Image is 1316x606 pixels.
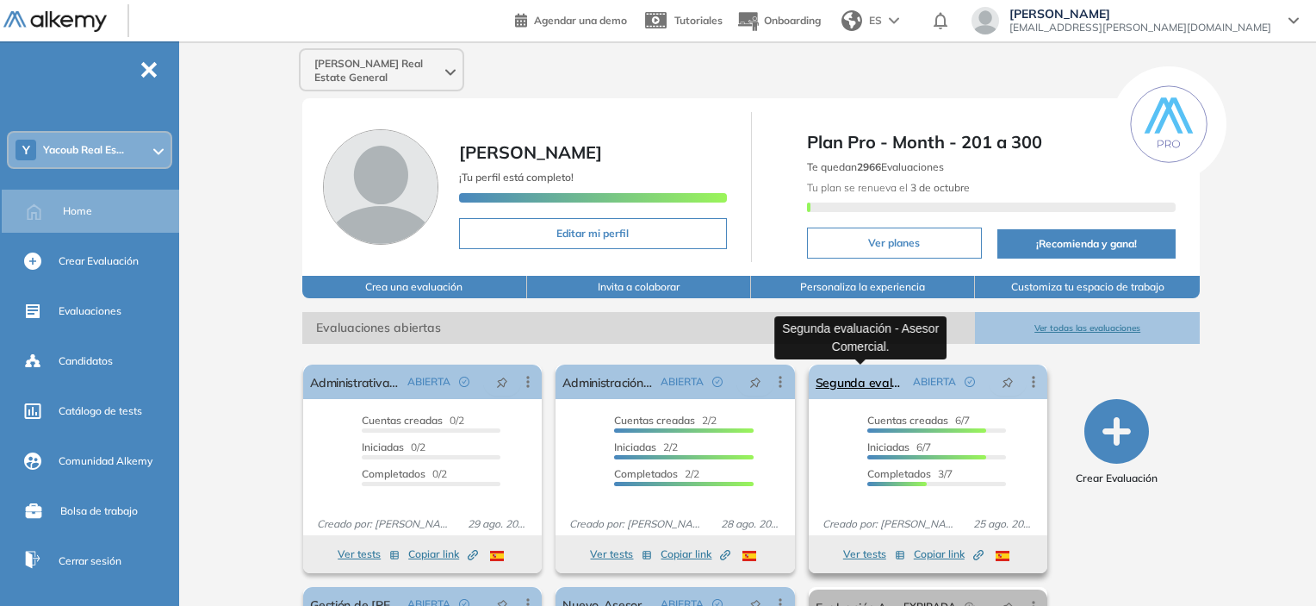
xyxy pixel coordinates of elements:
[674,14,723,27] span: Tutoriales
[614,414,717,427] span: 2/2
[562,516,713,532] span: Creado por: [PERSON_NAME]
[534,14,627,27] span: Agendar una demo
[459,171,574,184] span: ¡Tu perfil está completo!
[1230,523,1316,606] iframe: Chat Widget
[661,374,704,390] span: ABIERTA
[408,544,478,565] button: Copiar link
[742,551,756,561] img: ESP
[816,365,906,399] a: Segunda evaluación - Asesor Comercial.
[302,312,975,344] span: Evaluaciones abiertas
[712,377,723,387] span: check-circle
[483,368,521,396] button: pushpin
[774,316,947,359] div: Segunda evaluación - Asesor Comercial.
[614,467,678,480] span: Completados
[22,143,30,157] span: Y
[59,303,121,319] span: Evaluaciones
[590,544,652,565] button: Ver tests
[841,10,862,31] img: world
[908,181,970,194] b: 3 de octubre
[490,551,504,561] img: ESP
[997,229,1176,259] button: ¡Recomienda y gana!
[461,516,535,532] span: 29 ago. 2025
[807,129,1176,155] span: Plan Pro - Month - 201 a 300
[3,11,107,33] img: Logo
[459,218,726,249] button: Editar mi perfil
[867,440,909,453] span: Iniciadas
[407,374,450,390] span: ABIERTA
[59,453,152,469] span: Comunidad Alkemy
[843,544,905,565] button: Ver tests
[614,414,695,427] span: Cuentas creadas
[310,516,461,532] span: Creado por: [PERSON_NAME]
[1076,399,1158,486] button: Crear Evaluación
[914,547,984,562] span: Copiar link
[857,160,881,173] b: 2966
[362,440,425,453] span: 0/2
[59,553,121,569] span: Cerrar sesión
[889,17,899,24] img: arrow
[661,544,730,565] button: Copiar link
[63,203,92,219] span: Home
[914,544,984,565] button: Copiar link
[996,551,1009,561] img: ESP
[614,440,678,453] span: 2/2
[975,312,1199,344] button: Ver todas las evaluaciones
[869,13,882,28] span: ES
[764,14,821,27] span: Onboarding
[60,503,138,519] span: Bolsa de trabajo
[867,414,970,427] span: 6/7
[751,276,975,298] button: Personaliza la experiencia
[913,374,956,390] span: ABIERTA
[323,129,438,245] img: Foto de perfil
[714,516,788,532] span: 28 ago. 2025
[496,375,508,389] span: pushpin
[807,228,983,259] button: Ver planes
[867,414,948,427] span: Cuentas creadas
[966,516,1040,532] span: 25 ago. 2025
[867,440,931,453] span: 6/7
[459,141,602,163] span: [PERSON_NAME]
[749,375,761,389] span: pushpin
[515,9,627,29] a: Agendar una demo
[736,3,821,40] button: Onboarding
[362,440,404,453] span: Iniciadas
[867,467,953,480] span: 3/7
[59,403,142,419] span: Catálogo de tests
[807,181,970,194] span: Tu plan se renueva el
[314,57,442,84] span: [PERSON_NAME] Real Estate General
[59,253,139,269] span: Crear Evaluación
[867,467,931,480] span: Completados
[59,353,113,369] span: Candidatos
[1009,21,1271,34] span: [EMAIL_ADDRESS][PERSON_NAME][DOMAIN_NAME]
[1009,7,1271,21] span: [PERSON_NAME]
[310,365,400,399] a: Administrativa Developers.
[362,414,464,427] span: 0/2
[1230,523,1316,606] div: Widget de chat
[43,143,124,157] span: Yacoub Real Es...
[816,516,966,532] span: Creado por: [PERSON_NAME]
[562,365,653,399] a: Administración Developers
[362,414,443,427] span: Cuentas creadas
[1002,375,1014,389] span: pushpin
[362,467,425,480] span: Completados
[362,467,447,480] span: 0/2
[614,440,656,453] span: Iniciadas
[408,547,478,562] span: Copiar link
[614,467,699,480] span: 2/2
[527,276,751,298] button: Invita a colaborar
[736,368,774,396] button: pushpin
[1076,471,1158,486] span: Crear Evaluación
[807,160,944,173] span: Te quedan Evaluaciones
[965,377,975,387] span: check-circle
[989,368,1027,396] button: pushpin
[975,276,1199,298] button: Customiza tu espacio de trabajo
[302,276,526,298] button: Crea una evaluación
[459,377,469,387] span: check-circle
[338,544,400,565] button: Ver tests
[661,547,730,562] span: Copiar link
